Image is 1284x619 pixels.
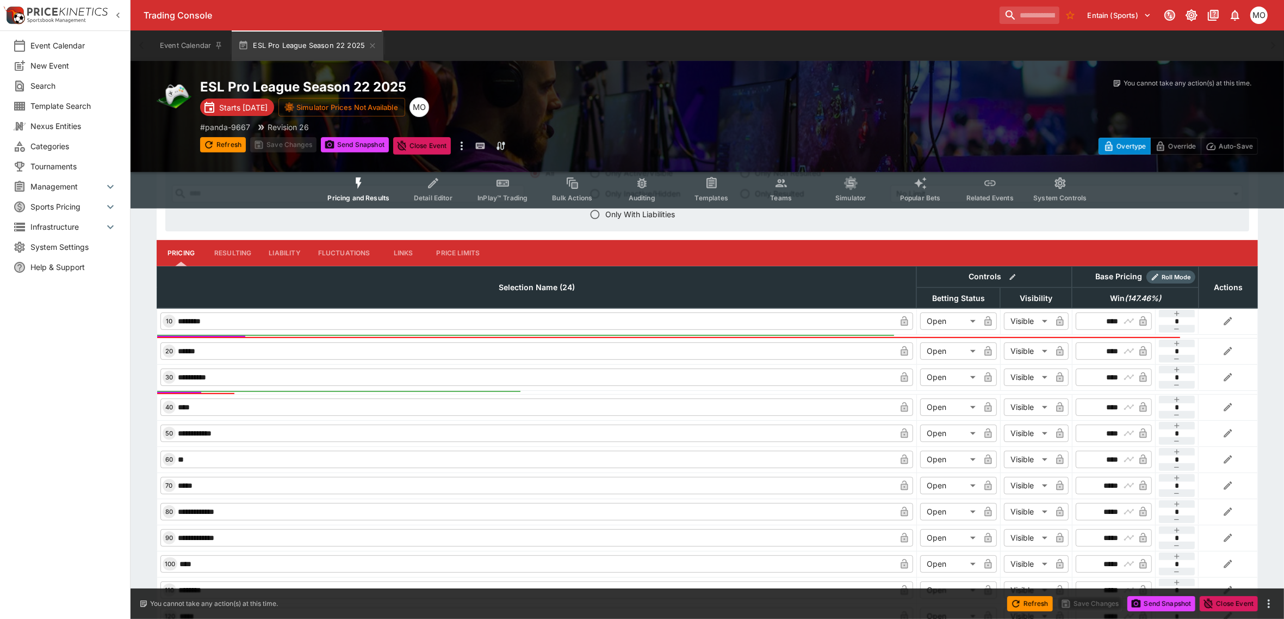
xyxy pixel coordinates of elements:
span: 40 [163,403,175,411]
span: Detail Editor [414,194,452,202]
div: Trading Console [144,10,995,21]
div: Visible [1004,529,1051,547]
span: Bulk Actions [552,194,592,202]
div: Open [920,477,979,494]
div: Show/hide Price Roll mode configuration. [1146,271,1195,284]
span: Related Events [966,194,1014,202]
button: Override [1150,138,1201,155]
span: Help & Support [30,261,117,273]
span: 30 [163,373,175,381]
button: Simulator Prices Not Available [278,98,405,117]
div: Visible [1004,369,1051,386]
span: 80 [163,508,175,516]
div: Event type filters [319,170,1095,209]
div: Open [920,369,979,386]
button: Auto-Save [1201,138,1258,155]
span: Betting Status [920,292,997,305]
div: Visible [1004,399,1051,416]
div: Open [920,342,979,360]
button: Mark O'Loughlan [1247,3,1271,27]
div: Mark O'Loughlan [1250,7,1268,24]
button: Send Snapshot [321,137,389,152]
div: Visible [1004,555,1051,573]
img: Sportsbook Management [27,18,86,23]
div: Visible [1004,342,1051,360]
p: Revision 26 [268,121,309,133]
span: Tournaments [30,161,117,172]
button: ESL Pro League Season 22 2025 [232,30,383,61]
div: Start From [1099,138,1258,155]
span: 10 [164,317,175,325]
th: Actions [1199,266,1257,308]
p: Overtype [1116,140,1146,152]
div: Open [920,503,979,520]
button: Links [379,240,428,266]
p: Starts [DATE] [219,102,268,113]
p: Auto-Save [1219,140,1253,152]
span: Roll Mode [1157,273,1195,282]
img: PriceKinetics Logo [3,4,25,26]
button: Resulting [206,240,260,266]
span: Selection Name (24) [487,281,587,294]
p: You cannot take any action(s) at this time. [1124,78,1251,88]
button: Close Event [393,137,451,155]
th: Controls [916,266,1072,287]
span: New Event [30,60,117,71]
div: Open [920,312,979,330]
span: Management [30,181,104,192]
span: System Settings [30,241,117,253]
button: Refresh [1007,596,1053,611]
input: search [1000,7,1059,24]
span: 50 [163,430,175,437]
div: Visible [1004,312,1051,330]
button: Overtype [1099,138,1151,155]
span: 90 [163,534,175,542]
button: No Bookmarks [1062,7,1079,24]
img: PriceKinetics [27,8,108,16]
span: Auditing [629,194,655,202]
button: Price Limits [428,240,489,266]
div: Base Pricing [1091,270,1146,284]
button: Send Snapshot [1127,596,1195,611]
span: Win(147.46%) [1098,292,1173,305]
div: Visible [1004,477,1051,494]
span: Simulator [835,194,866,202]
button: Bulk edit [1006,270,1020,284]
span: Event Calendar [30,40,117,51]
h2: Copy To Clipboard [200,78,729,95]
span: Pricing and Results [327,194,389,202]
div: Open [920,399,979,416]
button: more [455,137,468,155]
span: Categories [30,140,117,152]
span: Template Search [30,100,117,112]
span: 20 [163,347,175,355]
div: Open [920,529,979,547]
img: esports.png [157,78,191,113]
div: Visible [1004,581,1051,599]
span: Search [30,80,117,91]
div: Visible [1004,451,1051,468]
button: Fluctuations [309,240,379,266]
div: Open [920,555,979,573]
span: System Controls [1033,194,1087,202]
span: Popular Bets [900,194,941,202]
em: ( 147.46 %) [1125,292,1161,305]
button: Refresh [200,137,246,152]
button: Select Tenant [1081,7,1158,24]
button: Documentation [1204,5,1223,25]
button: Pricing [157,240,206,266]
button: Event Calendar [153,30,229,61]
button: Notifications [1225,5,1245,25]
span: Teams [770,194,792,202]
div: Visible [1004,425,1051,442]
span: 70 [164,482,175,489]
span: Sports Pricing [30,201,104,212]
div: Open [920,425,979,442]
span: Templates [695,194,728,202]
span: 60 [163,456,175,463]
p: Override [1168,140,1196,152]
span: Visibility [1008,292,1064,305]
button: Close Event [1200,596,1258,611]
div: Mark O'Loughlan [410,97,429,117]
button: Toggle light/dark mode [1182,5,1201,25]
